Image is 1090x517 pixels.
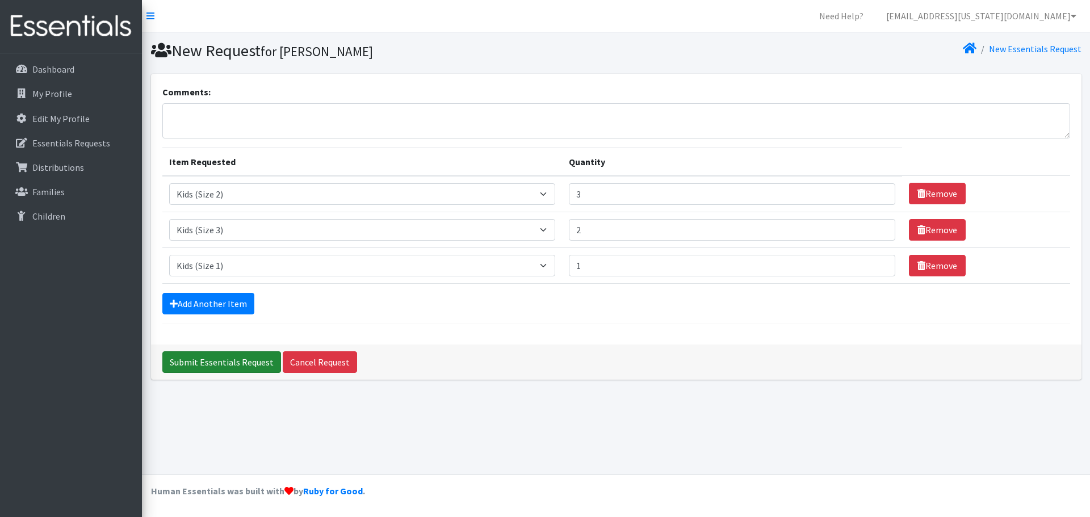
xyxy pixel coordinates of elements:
[32,211,65,222] p: Children
[5,132,137,154] a: Essentials Requests
[303,485,363,497] a: Ruby for Good
[5,205,137,228] a: Children
[162,85,211,99] label: Comments:
[562,148,902,176] th: Quantity
[909,183,966,204] a: Remove
[5,107,137,130] a: Edit My Profile
[162,351,281,373] input: Submit Essentials Request
[5,156,137,179] a: Distributions
[283,351,357,373] a: Cancel Request
[261,43,373,60] small: for [PERSON_NAME]
[5,7,137,45] img: HumanEssentials
[162,293,254,314] a: Add Another Item
[5,58,137,81] a: Dashboard
[32,88,72,99] p: My Profile
[810,5,873,27] a: Need Help?
[162,148,562,176] th: Item Requested
[5,180,137,203] a: Families
[32,137,110,149] p: Essentials Requests
[909,219,966,241] a: Remove
[989,43,1081,54] a: New Essentials Request
[32,186,65,197] p: Families
[151,485,365,497] strong: Human Essentials was built with by .
[32,64,74,75] p: Dashboard
[877,5,1085,27] a: [EMAIL_ADDRESS][US_STATE][DOMAIN_NAME]
[909,255,966,276] a: Remove
[151,41,612,61] h1: New Request
[5,82,137,105] a: My Profile
[32,162,84,173] p: Distributions
[32,113,90,124] p: Edit My Profile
